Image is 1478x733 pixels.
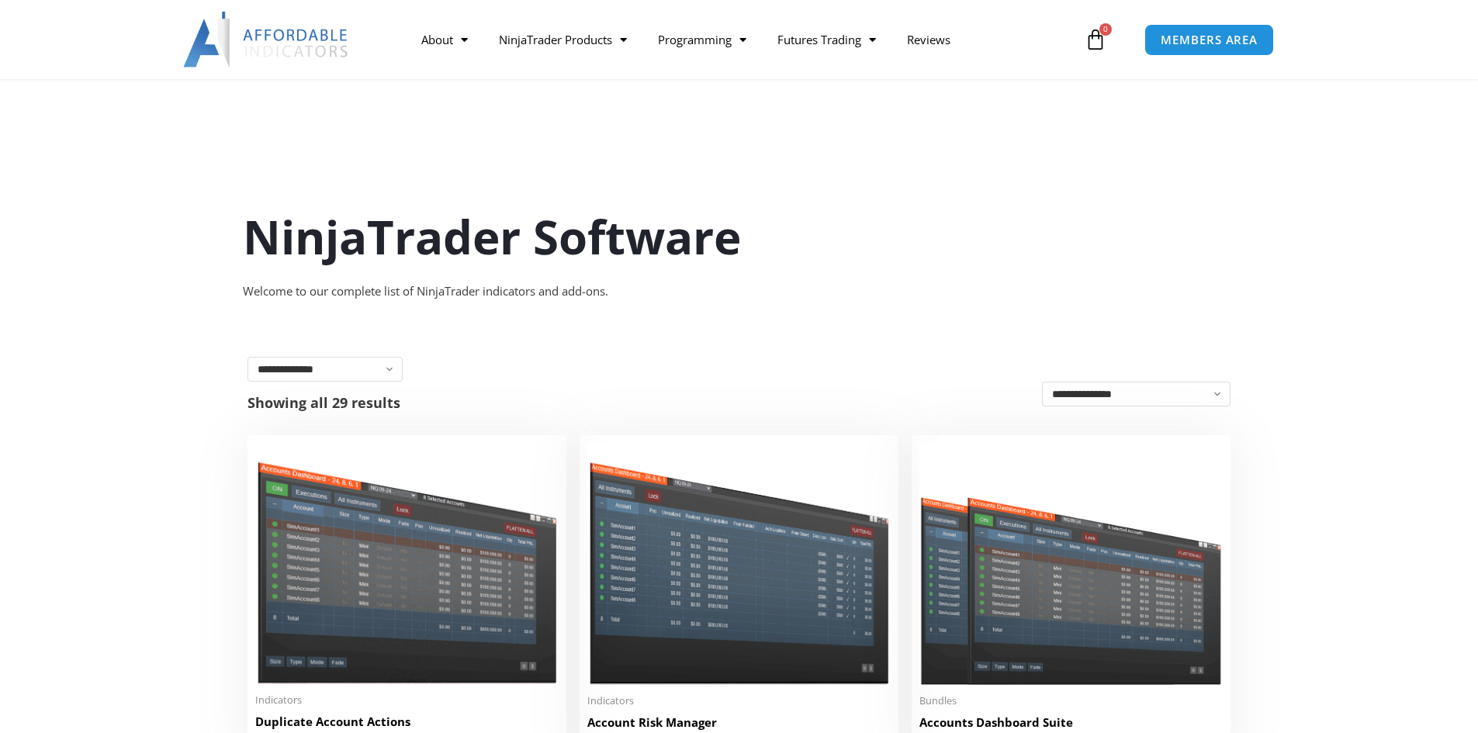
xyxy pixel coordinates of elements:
[1061,17,1130,62] a: 0
[243,204,1236,269] h1: NinjaTrader Software
[642,22,762,57] a: Programming
[587,714,891,731] h2: Account Risk Manager
[243,281,1236,303] div: Welcome to our complete list of NinjaTrader indicators and add-ons.
[183,12,350,67] img: LogoAI | Affordable Indicators – NinjaTrader
[762,22,891,57] a: Futures Trading
[406,22,483,57] a: About
[1161,34,1258,46] span: MEMBERS AREA
[247,396,400,410] p: Showing all 29 results
[255,714,559,730] h2: Duplicate Account Actions
[255,693,559,707] span: Indicators
[1099,23,1112,36] span: 0
[587,694,891,707] span: Indicators
[919,714,1223,731] h2: Accounts Dashboard Suite
[1042,382,1231,406] select: Shop order
[891,22,966,57] a: Reviews
[406,22,1081,57] nav: Menu
[919,443,1223,685] img: Accounts Dashboard Suite
[1144,24,1274,56] a: MEMBERS AREA
[483,22,642,57] a: NinjaTrader Products
[919,694,1223,707] span: Bundles
[255,443,559,684] img: Duplicate Account Actions
[587,443,891,684] img: Account Risk Manager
